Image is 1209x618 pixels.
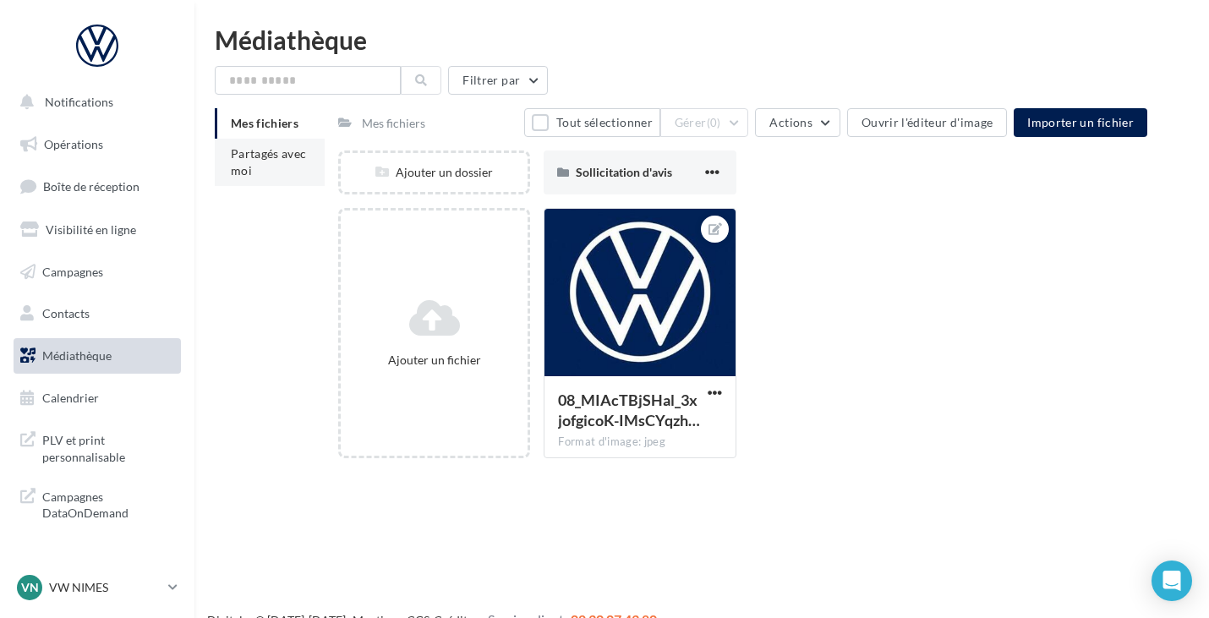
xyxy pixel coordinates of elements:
span: Boîte de réception [43,179,139,194]
a: PLV et print personnalisable [10,422,184,472]
button: Importer un fichier [1014,108,1147,137]
div: Ajouter un dossier [341,164,528,181]
button: Gérer(0) [660,108,749,137]
a: Boîte de réception [10,168,184,205]
span: Mes fichiers [231,116,298,130]
span: Sollicitation d'avis [576,165,672,179]
a: Campagnes DataOnDemand [10,479,184,528]
span: Actions [769,115,812,129]
span: Partagés avec moi [231,146,307,178]
a: Opérations [10,127,184,162]
a: Calendrier [10,380,184,416]
a: Contacts [10,296,184,331]
span: VN [21,579,39,596]
a: Campagnes [10,254,184,290]
span: Notifications [45,95,113,109]
button: Filtrer par [448,66,548,95]
span: Campagnes [42,264,103,278]
span: Visibilité en ligne [46,222,136,237]
a: Visibilité en ligne [10,212,184,248]
a: Médiathèque [10,338,184,374]
a: VN VW NIMES [14,572,181,604]
div: Médiathèque [215,27,1189,52]
span: Calendrier [42,391,99,405]
div: Mes fichiers [362,115,425,132]
div: Open Intercom Messenger [1152,561,1192,601]
button: Notifications [10,85,178,120]
div: Ajouter un fichier [347,352,521,369]
span: 08_MIAcTBjSHal_3xjofgicoK-IMsCYqzhHADWWw_EbhM9M8UI7AXnfvC00wkZBHOQ0f8ssrvwuCCsj1eQ=s0 [558,391,700,429]
button: Actions [755,108,840,137]
span: PLV et print personnalisable [42,429,174,465]
span: Importer un fichier [1027,115,1134,129]
button: Tout sélectionner [524,108,659,137]
span: (0) [707,116,721,129]
span: Campagnes DataOnDemand [42,485,174,522]
p: VW NIMES [49,579,161,596]
button: Ouvrir l'éditeur d'image [847,108,1007,137]
span: Opérations [44,137,103,151]
span: Médiathèque [42,348,112,363]
div: Format d'image: jpeg [558,435,721,450]
span: Contacts [42,306,90,320]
